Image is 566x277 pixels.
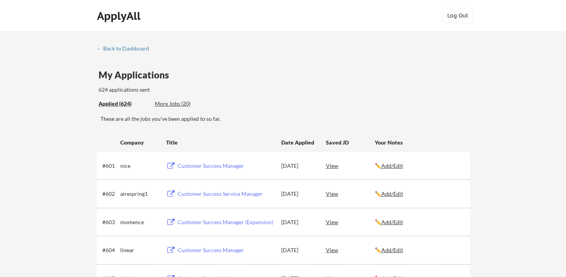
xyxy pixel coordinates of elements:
[120,162,159,170] div: nice
[155,100,212,108] div: More Jobs (20)
[155,100,212,108] div: These are job applications we think you'd be a good fit for, but couldn't apply you to automatica...
[326,215,375,229] div: View
[99,100,149,108] div: These are all the jobs you've been applied to so far.
[102,246,118,254] div: #604
[99,70,175,80] div: My Applications
[97,46,155,51] div: ← Back to Dashboard
[120,246,159,254] div: linear
[281,190,315,198] div: [DATE]
[381,219,403,225] u: Add/Edit
[178,246,274,254] div: Customer Success Manager
[100,115,470,123] div: These are all the jobs you've been applied to so far.
[102,190,118,198] div: #602
[99,100,149,108] div: Applied (624)
[326,159,375,172] div: View
[281,139,315,146] div: Date Applied
[281,246,315,254] div: [DATE]
[120,190,159,198] div: airespring1
[178,162,274,170] div: Customer Success Manager
[97,45,155,53] a: ← Back to Dashboard
[375,246,463,254] div: ✏️
[375,190,463,198] div: ✏️
[375,218,463,226] div: ✏️
[178,218,274,226] div: Customer Success Manager (Expansion)
[120,218,159,226] div: momence
[381,247,403,253] u: Add/Edit
[102,162,118,170] div: #601
[381,162,403,169] u: Add/Edit
[375,139,463,146] div: Your Notes
[326,243,375,257] div: View
[326,135,375,149] div: Saved JD
[120,139,159,146] div: Company
[97,9,143,23] div: ApplyAll
[375,162,463,170] div: ✏️
[99,86,249,94] div: 624 applications sent
[281,218,315,226] div: [DATE]
[166,139,274,146] div: Title
[281,162,315,170] div: [DATE]
[442,8,473,23] button: Log Out
[102,218,118,226] div: #603
[381,190,403,197] u: Add/Edit
[178,190,274,198] div: Customer Success Service Manager
[326,186,375,200] div: View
